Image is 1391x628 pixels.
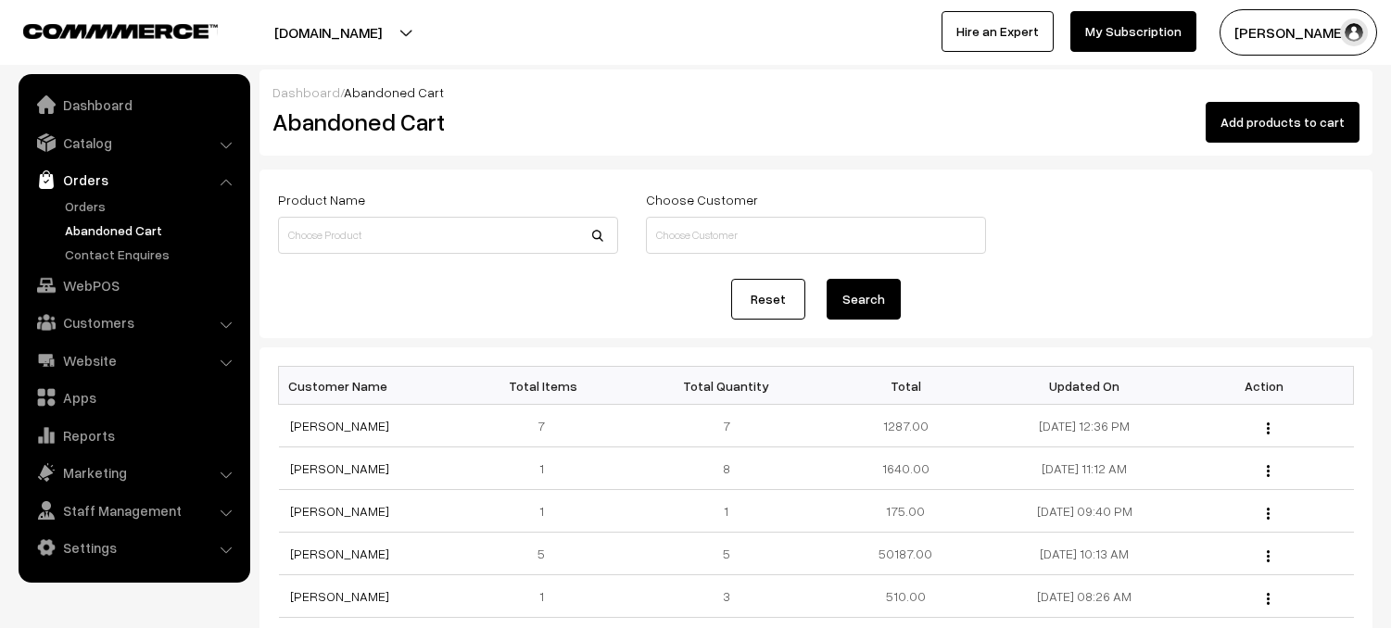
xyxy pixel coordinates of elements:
[23,531,244,564] a: Settings
[23,19,185,41] a: COMMMERCE
[272,84,340,100] a: Dashboard
[23,381,244,414] a: Apps
[995,447,1174,490] td: [DATE] 11:12 AM
[290,546,389,561] a: [PERSON_NAME]
[995,367,1174,405] th: Updated On
[290,418,389,433] a: [PERSON_NAME]
[23,456,244,489] a: Marketing
[637,575,816,618] td: 3
[1267,593,1270,605] img: Menu
[637,447,816,490] td: 8
[646,190,758,209] label: Choose Customer
[23,344,244,377] a: Website
[1206,102,1359,143] button: Add products to cart
[816,447,994,490] td: 1640.00
[1220,9,1377,56] button: [PERSON_NAME]
[1267,550,1270,562] img: Menu
[272,107,616,136] h2: Abandoned Cart
[23,306,244,339] a: Customers
[1070,11,1196,52] a: My Subscription
[23,419,244,452] a: Reports
[458,447,637,490] td: 1
[646,217,986,254] input: Choose Customer
[637,405,816,447] td: 7
[637,533,816,575] td: 5
[1340,19,1368,46] img: user
[23,88,244,121] a: Dashboard
[458,367,637,405] th: Total Items
[637,367,816,405] th: Total Quantity
[995,533,1174,575] td: [DATE] 10:13 AM
[1267,422,1270,434] img: Menu
[1267,508,1270,520] img: Menu
[278,217,618,254] input: Choose Product
[23,494,244,527] a: Staff Management
[458,490,637,533] td: 1
[278,190,365,209] label: Product Name
[290,460,389,476] a: [PERSON_NAME]
[60,196,244,216] a: Orders
[290,503,389,519] a: [PERSON_NAME]
[816,405,994,447] td: 1287.00
[290,588,389,604] a: [PERSON_NAME]
[1267,465,1270,477] img: Menu
[458,533,637,575] td: 5
[23,163,244,196] a: Orders
[995,405,1174,447] td: [DATE] 12:36 PM
[816,575,994,618] td: 510.00
[23,24,218,38] img: COMMMERCE
[637,490,816,533] td: 1
[344,84,444,100] span: Abandoned Cart
[458,575,637,618] td: 1
[60,220,244,240] a: Abandoned Cart
[272,82,1359,102] div: /
[942,11,1054,52] a: Hire an Expert
[60,245,244,264] a: Contact Enquires
[827,279,901,320] button: Search
[1174,367,1353,405] th: Action
[995,575,1174,618] td: [DATE] 08:26 AM
[816,367,994,405] th: Total
[731,279,805,320] a: Reset
[816,533,994,575] td: 50187.00
[23,126,244,159] a: Catalog
[995,490,1174,533] td: [DATE] 09:40 PM
[816,490,994,533] td: 175.00
[23,269,244,302] a: WebPOS
[279,367,458,405] th: Customer Name
[209,9,447,56] button: [DOMAIN_NAME]
[458,405,637,447] td: 7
